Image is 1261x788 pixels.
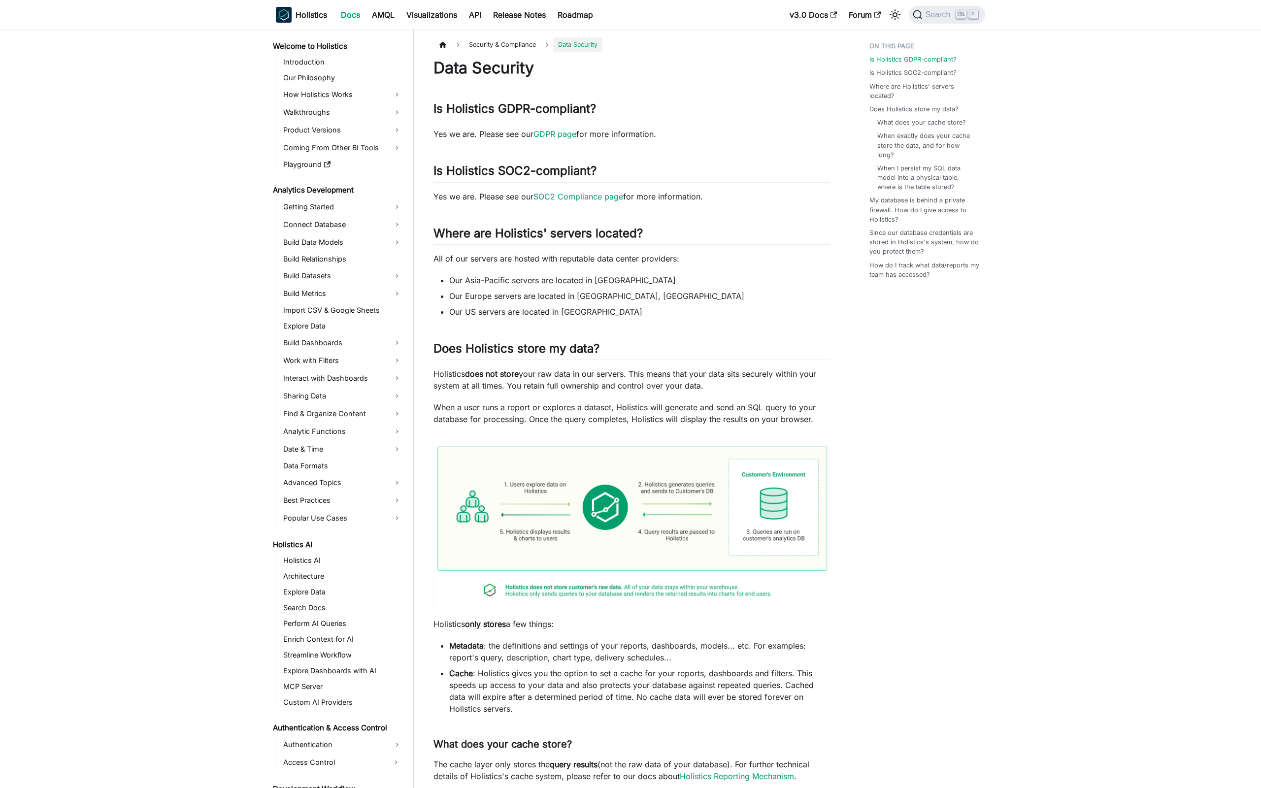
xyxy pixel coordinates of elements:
a: Holistics AI [270,538,405,552]
span: Data Security [553,37,602,52]
kbd: K [968,10,978,19]
strong: Cache [449,668,473,678]
a: Docs [335,7,366,23]
button: Switch between dark and light mode (currently light mode) [887,7,903,23]
a: My database is behind a private firewall. How do I give access to Holistics? [869,196,979,224]
a: Explore Dashboards with AI [280,664,405,678]
a: Playground [280,158,405,171]
a: Release Notes [487,7,552,23]
a: Sharing Data [280,388,405,404]
h2: Is Holistics GDPR-compliant? [433,101,830,120]
a: Enrich Context for AI [280,632,405,646]
a: SOC2 Compliance page [533,192,623,201]
strong: Metadata [449,641,484,651]
a: Advanced Topics [280,475,405,491]
a: Since our database credentials are stored in Holistics's system, how do you protect them? [869,228,979,257]
p: Holistics your raw data in our servers. This means that your data sits securely within your syste... [433,368,830,392]
b: Holistics [296,9,327,21]
h2: Does Holistics store my data? [433,341,830,360]
li: : the definitions and settings of your reports, dashboards, models... etc. For examples: report's... [449,640,830,663]
a: Authentication & Access Control [270,721,405,735]
p: Holistics a few things: [433,618,830,630]
p: All of our servers are hosted with reputable data center providers: [433,253,830,264]
img: Holistics [276,7,292,23]
a: Is Holistics SOC2-compliant? [869,68,957,77]
a: Holistics AI [280,554,405,567]
h3: What does your cache store? [433,738,830,751]
h2: Is Holistics SOC2-compliant? [433,164,830,182]
a: Our Philosophy [280,71,405,85]
a: Custom AI Providers [280,695,405,709]
h2: Where are Holistics' servers located? [433,226,830,245]
a: Perform AI Queries [280,617,405,630]
a: Explore Data [280,319,405,333]
strong: query results [550,759,597,769]
button: Search (Ctrl+K) [909,6,985,24]
li: Our Europe servers are located in [GEOGRAPHIC_DATA], [GEOGRAPHIC_DATA] [449,290,830,302]
a: Does Holistics store my data? [869,104,959,114]
a: Product Versions [280,122,405,138]
a: Home page [433,37,452,52]
a: Date & Time [280,441,405,457]
a: Authentication [280,737,405,753]
a: Popular Use Cases [280,510,405,526]
nav: Docs sidebar [266,30,414,788]
a: Holistics Reporting Mechanism [680,771,794,781]
a: Roadmap [552,7,599,23]
p: Yes we are. Please see our for more information. [433,191,830,202]
h1: Data Security [433,58,830,78]
a: Getting Started [280,199,405,215]
a: Analytic Functions [280,424,405,439]
strong: only stores [465,619,506,629]
a: Analytics Development [270,183,405,197]
strong: does not [465,369,498,379]
button: Expand sidebar category 'Access Control' [387,755,405,770]
a: Architecture [280,569,405,583]
a: AMQL [366,7,400,23]
a: Import CSV & Google Sheets [280,303,405,317]
a: v3.0 Docs [784,7,843,23]
a: Find & Organize Content [280,406,405,422]
li: Our US servers are located in [GEOGRAPHIC_DATA] [449,306,830,318]
a: When I persist my SQL data model into a physical table, where is the table stored? [877,164,975,192]
a: Coming From Other BI Tools [280,140,405,156]
a: Search Docs [280,601,405,615]
a: HolisticsHolistics [276,7,327,23]
nav: Breadcrumbs [433,37,830,52]
a: Interact with Dashboards [280,370,405,386]
a: Streamline Workflow [280,648,405,662]
a: Build Dashboards [280,335,405,351]
a: Build Datasets [280,268,405,284]
li: : Holistics gives you the option to set a cache for your reports, dashboards and filters. This sp... [449,667,830,715]
a: Explore Data [280,585,405,599]
a: Build Data Models [280,234,405,250]
a: Build Relationships [280,252,405,266]
a: API [463,7,487,23]
p: When a user runs a report or explores a dataset, Holistics will generate and send an SQL query to... [433,401,830,425]
a: Welcome to Holistics [270,39,405,53]
a: Is Holistics GDPR-compliant? [869,55,957,64]
a: Introduction [280,55,405,69]
a: Where are Holistics' servers located? [869,82,979,100]
a: Data Formats [280,459,405,473]
li: Our Asia-Pacific servers are located in [GEOGRAPHIC_DATA] [449,274,830,286]
a: How Holistics Works [280,87,405,102]
a: Visualizations [400,7,463,23]
a: Forum [843,7,887,23]
a: When exactly does your cache store the data, and for how long? [877,131,975,160]
a: Best Practices [280,492,405,508]
a: What does your cache store? [877,118,966,127]
p: The cache layer only stores the (not the raw data of your database). For further technical detail... [433,758,830,782]
a: Access Control [280,755,387,770]
a: GDPR page [533,129,576,139]
span: Security & Compliance [464,37,541,52]
span: Search [923,10,957,19]
a: Work with Filters [280,353,405,368]
a: Walkthroughs [280,104,405,120]
a: Build Metrics [280,286,405,301]
a: Connect Database [280,217,405,232]
a: How do I track what data/reports my team has accessed? [869,261,979,279]
a: MCP Server [280,680,405,693]
strong: store [500,369,519,379]
p: Yes we are. Please see our for more information. [433,128,830,140]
